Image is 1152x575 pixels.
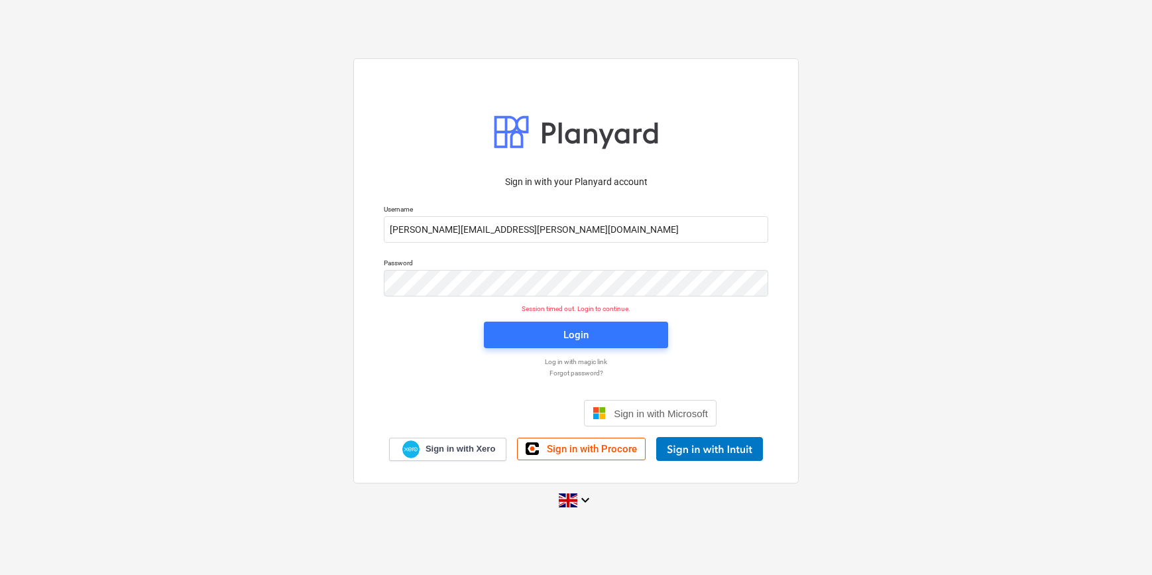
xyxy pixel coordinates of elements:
img: Xero logo [402,440,420,458]
img: Microsoft logo [593,407,606,420]
p: Username [384,205,768,216]
p: Password [384,259,768,270]
div: Login [563,326,589,344]
a: Forgot password? [377,369,775,377]
p: Sign in with your Planyard account [384,175,768,189]
a: Log in with magic link [377,357,775,366]
iframe: Schaltfläche „Über Google anmelden“ [429,399,580,428]
span: Sign in with Procore [547,443,637,455]
span: Sign in with Xero [426,443,495,455]
a: Sign in with Xero [389,438,507,461]
button: Login [484,322,668,348]
span: Sign in with Microsoft [614,408,708,419]
input: Username [384,216,768,243]
p: Session timed out. Login to continue. [376,304,776,313]
i: keyboard_arrow_down [577,492,593,508]
a: Sign in with Procore [517,438,646,460]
